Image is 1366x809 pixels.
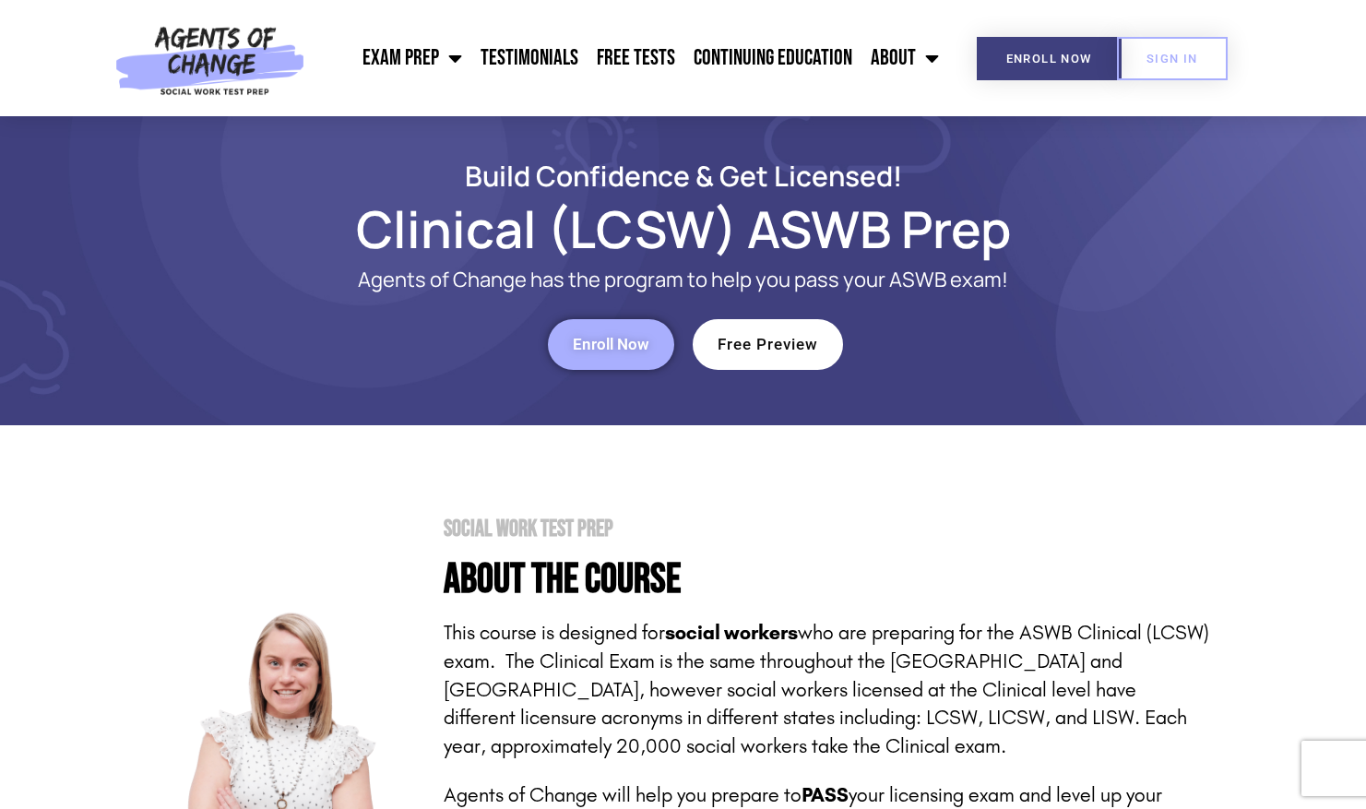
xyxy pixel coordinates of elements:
[1006,53,1092,65] span: Enroll Now
[588,35,684,81] a: Free Tests
[548,319,674,370] a: Enroll Now
[1146,53,1198,65] span: SIGN IN
[158,208,1209,250] h1: Clinical (LCSW) ASWB Prep
[444,559,1209,601] h4: About the Course
[471,35,588,81] a: Testimonials
[802,783,849,807] strong: PASS
[861,35,948,81] a: About
[444,518,1209,541] h2: Social Work Test Prep
[444,619,1209,761] p: This course is designed for who are preparing for the ASWB Clinical (LCSW) exam. The Clinical Exa...
[232,268,1135,291] p: Agents of Change has the program to help you pass your ASWB exam!
[353,35,471,81] a: Exam Prep
[665,621,798,645] strong: social workers
[158,162,1209,189] h2: Build Confidence & Get Licensed!
[573,337,649,352] span: Enroll Now
[314,35,948,81] nav: Menu
[718,337,818,352] span: Free Preview
[693,319,843,370] a: Free Preview
[684,35,861,81] a: Continuing Education
[1117,37,1228,80] a: SIGN IN
[977,37,1122,80] a: Enroll Now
